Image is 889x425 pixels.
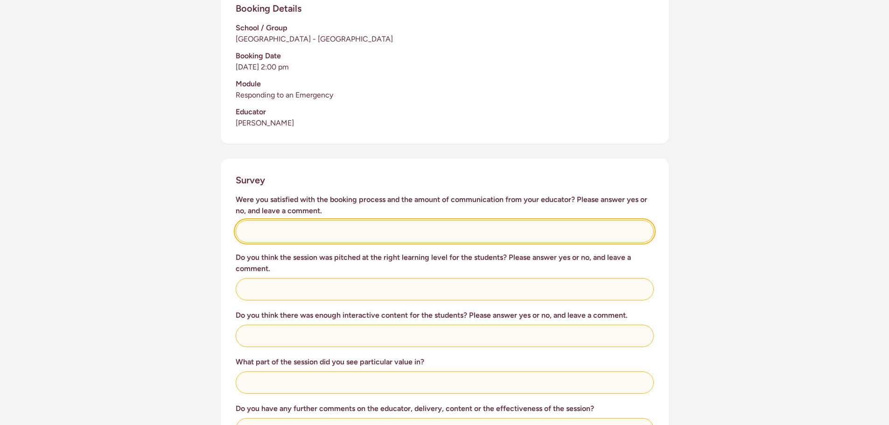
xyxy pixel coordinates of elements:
p: [DATE] 2:00 pm [236,62,654,73]
h3: Were you satisfied with the booking process and the amount of communication from your educator? P... [236,194,654,216]
h3: Do you think the session was pitched at the right learning level for the students? Please answer ... [236,252,654,274]
h2: Survey [236,174,265,187]
p: [GEOGRAPHIC_DATA] - [GEOGRAPHIC_DATA] [236,34,654,45]
h3: What part of the session did you see particular value in? [236,356,654,368]
h3: Do you think there was enough interactive content for the students? Please answer yes or no, and ... [236,310,654,321]
h2: Booking Details [236,2,301,15]
p: Responding to an Emergency [236,90,654,101]
h3: Booking Date [236,50,654,62]
h3: Educator [236,106,654,118]
h3: School / Group [236,22,654,34]
p: [PERSON_NAME] [236,118,654,129]
h3: Module [236,78,654,90]
h3: Do you have any further comments on the educator, delivery, content or the effectiveness of the s... [236,403,654,414]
